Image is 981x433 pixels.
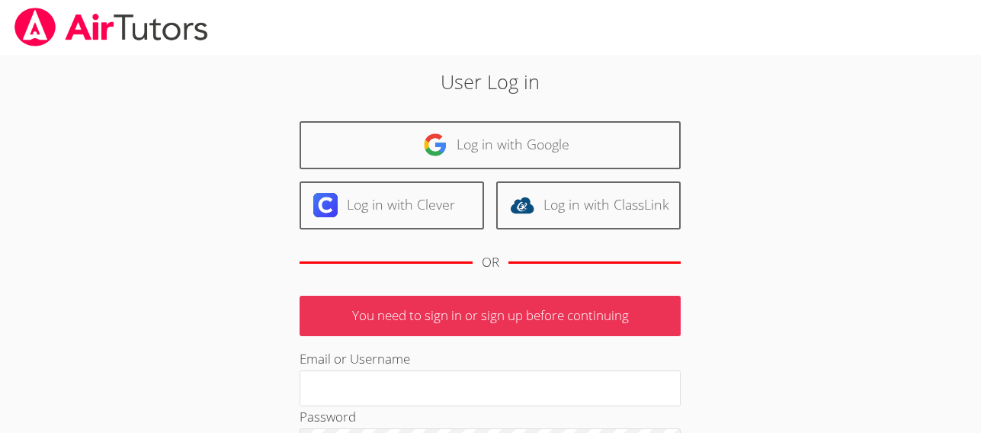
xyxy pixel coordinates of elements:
[300,350,410,367] label: Email or Username
[226,67,755,96] h2: User Log in
[300,181,484,229] a: Log in with Clever
[300,121,681,169] a: Log in with Google
[13,8,210,47] img: airtutors_banner-c4298cdbf04f3fff15de1276eac7730deb9818008684d7c2e4769d2f7ddbe033.png
[510,193,534,217] img: classlink-logo-d6bb404cc1216ec64c9a2012d9dc4662098be43eaf13dc465df04b49fa7ab582.svg
[423,133,447,157] img: google-logo-50288ca7cdecda66e5e0955fdab243c47b7ad437acaf1139b6f446037453330a.svg
[482,252,499,274] div: OR
[313,193,338,217] img: clever-logo-6eab21bc6e7a338710f1a6ff85c0baf02591cd810cc4098c63d3a4b26e2feb20.svg
[300,296,681,336] p: You need to sign in or sign up before continuing
[496,181,681,229] a: Log in with ClassLink
[300,408,356,425] label: Password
